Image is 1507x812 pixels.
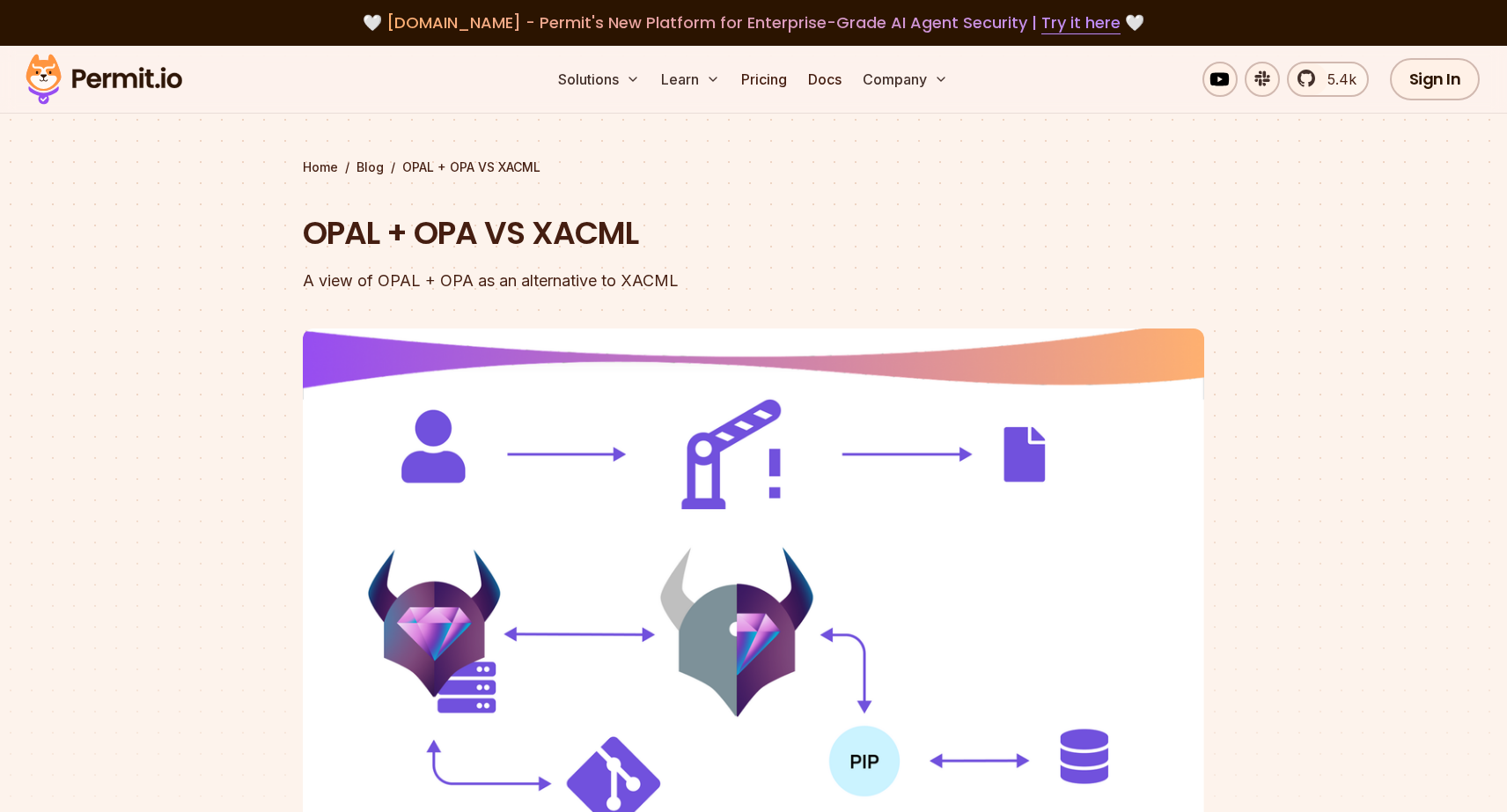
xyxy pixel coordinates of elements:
a: Blog [357,159,384,176]
div: 🤍 🤍 [42,11,1465,35]
span: 5.4k [1317,69,1356,90]
div: A view of OPAL + OPA as an alternative to XACML [303,269,979,293]
h1: OPAL + OPA VS XACML [303,211,979,255]
button: Company [856,62,955,97]
button: Learn [654,62,727,97]
img: Permit logo [18,49,190,109]
a: Home [303,159,338,176]
button: Solutions [551,62,647,97]
span: [DOMAIN_NAME] - Permit's New Platform for Enterprise-Grade AI Agent Security | [386,11,1121,33]
a: Pricing [734,62,794,97]
a: Sign In [1390,58,1481,100]
a: Try it here [1041,11,1121,34]
a: Docs [801,62,849,97]
div: / / [303,159,1204,176]
a: 5.4k [1287,62,1369,97]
